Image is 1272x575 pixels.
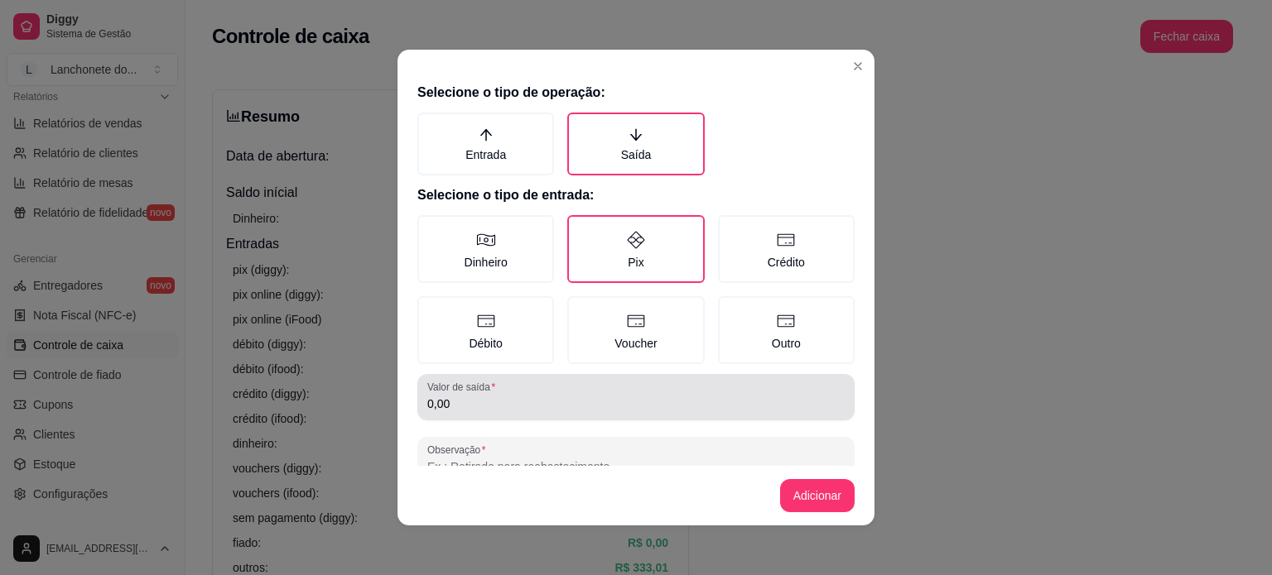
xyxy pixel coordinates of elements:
[567,215,704,283] label: Pix
[780,479,855,512] button: Adicionar
[845,53,871,79] button: Close
[427,443,491,457] label: Observação
[417,185,855,205] h2: Selecione o tipo de entrada:
[718,215,855,283] label: Crédito
[629,127,643,142] span: arrow-down
[427,395,845,412] input: Valor de saída
[567,113,704,175] label: Saída
[427,458,845,475] input: Observação
[417,113,554,175] label: Entrada
[479,127,494,142] span: arrow-up
[718,296,855,364] label: Outro
[417,83,855,103] h2: Selecione o tipo de operação:
[567,296,704,364] label: Voucher
[417,296,554,364] label: Débito
[417,215,554,283] label: Dinheiro
[427,380,501,394] label: Valor de saída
